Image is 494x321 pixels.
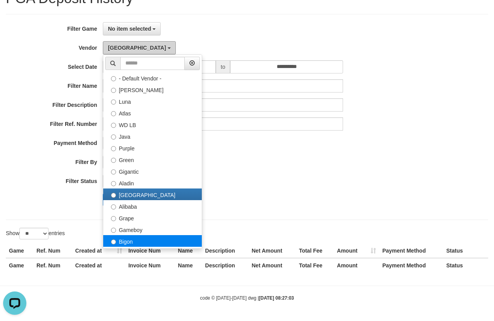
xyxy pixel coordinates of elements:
label: [PERSON_NAME] [103,84,202,95]
button: [GEOGRAPHIC_DATA] [103,41,175,54]
input: Green [111,158,116,163]
label: Aladin [103,177,202,188]
th: Total Fee [296,258,334,272]
select: Showentries [19,228,49,239]
input: Java [111,134,116,140]
input: [GEOGRAPHIC_DATA] [111,193,116,198]
span: [GEOGRAPHIC_DATA] [108,45,166,51]
input: Aladin [111,181,116,186]
th: Net Amount [248,258,296,272]
th: Total Fee [296,244,334,258]
label: Bigon [103,235,202,247]
input: Atlas [111,111,116,116]
input: Alibaba [111,204,116,209]
button: No item selected [103,22,161,35]
input: Purple [111,146,116,151]
span: to [216,60,231,73]
small: code © [DATE]-[DATE] dwg | [200,295,294,301]
th: Amount [334,244,379,258]
input: Bigon [111,239,116,244]
label: - Default Vendor - [103,72,202,84]
th: Ref. Num [33,258,72,272]
input: Luna [111,99,116,105]
th: Net Amount [248,244,296,258]
th: Invoice Num [125,258,175,272]
th: Name [175,258,202,272]
label: Atlas [103,107,202,119]
label: Show entries [6,228,65,239]
label: Purple [103,142,202,154]
th: Ref. Num [33,244,72,258]
input: Grape [111,216,116,221]
th: Payment Method [379,244,443,258]
input: - Default Vendor - [111,76,116,81]
th: Description [202,244,249,258]
th: Game [6,258,33,272]
th: Amount [334,258,379,272]
label: Green [103,154,202,165]
input: WD LB [111,123,116,128]
label: Gigantic [103,165,202,177]
label: [GEOGRAPHIC_DATA] [103,188,202,200]
th: Created at [72,258,125,272]
label: Java [103,130,202,142]
th: Invoice Num [125,244,175,258]
input: Gigantic [111,169,116,174]
th: Description [202,258,249,272]
input: Gameboy [111,228,116,233]
span: No item selected [108,26,151,32]
th: Game [6,244,33,258]
label: Allstar [103,247,202,258]
th: Status [443,244,488,258]
label: Luna [103,95,202,107]
th: Payment Method [379,258,443,272]
input: [PERSON_NAME] [111,88,116,93]
th: Status [443,258,488,272]
label: Gameboy [103,223,202,235]
th: Created at [72,244,125,258]
label: Alibaba [103,200,202,212]
label: Grape [103,212,202,223]
button: Open LiveChat chat widget [3,3,26,26]
strong: [DATE] 08:27:03 [259,295,294,301]
label: WD LB [103,119,202,130]
th: Name [175,244,202,258]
